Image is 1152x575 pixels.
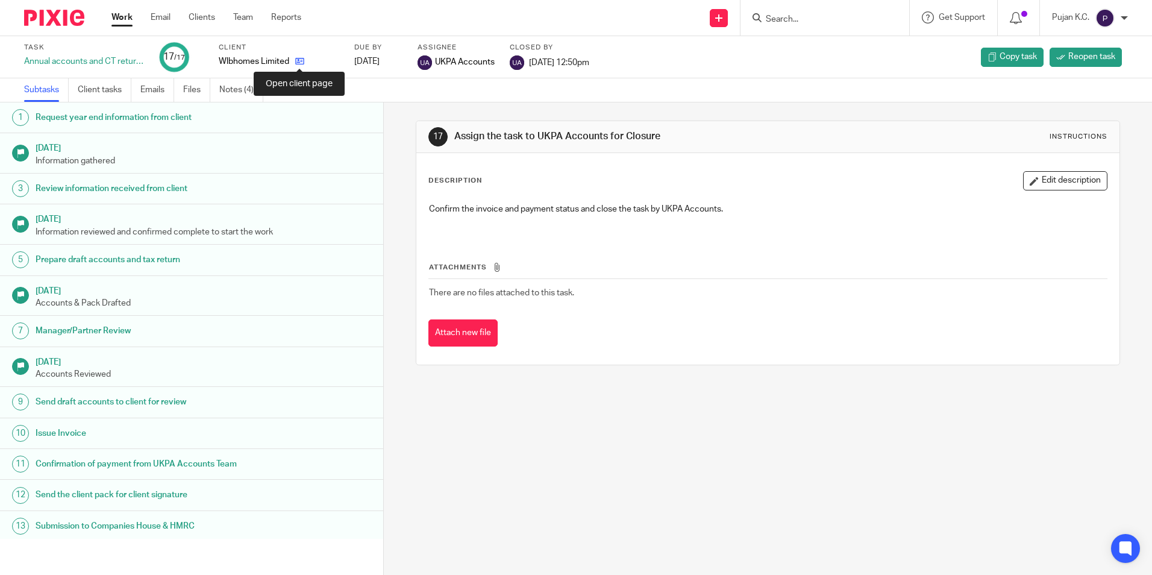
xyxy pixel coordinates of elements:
[354,43,402,52] label: Due by
[36,353,372,368] h1: [DATE]
[428,176,482,186] p: Description
[12,251,29,268] div: 5
[36,108,260,127] h1: Request year end information from client
[36,486,260,504] h1: Send the client pack for client signature
[36,424,260,442] h1: Issue Invoice
[939,13,985,22] span: Get Support
[429,264,487,271] span: Attachments
[272,78,319,102] a: Audit logs
[36,282,372,297] h1: [DATE]
[510,43,589,52] label: Closed by
[36,297,372,309] p: Accounts & Pack Drafted
[36,180,260,198] h1: Review information received from client
[36,251,260,269] h1: Prepare draft accounts and tax return
[163,50,185,64] div: 17
[454,130,794,143] h1: Assign the task to UKPA Accounts for Closure
[36,393,260,411] h1: Send draft accounts to client for review
[189,11,215,24] a: Clients
[219,55,289,68] p: Wlbhomes Limited
[765,14,873,25] input: Search
[12,518,29,535] div: 13
[428,319,498,347] button: Attach new file
[981,48,1044,67] a: Copy task
[1095,8,1115,28] img: svg%3E
[36,139,372,154] h1: [DATE]
[24,55,145,68] div: Annual accounts and CT return - Current
[1050,48,1122,67] a: Reopen task
[12,394,29,410] div: 9
[174,54,185,61] small: /17
[36,210,372,225] h1: [DATE]
[24,43,145,52] label: Task
[219,43,339,52] label: Client
[219,78,263,102] a: Notes (4)
[140,78,174,102] a: Emails
[12,180,29,197] div: 3
[1068,51,1115,63] span: Reopen task
[418,43,495,52] label: Assignee
[429,289,574,297] span: There are no files attached to this task.
[428,127,448,146] div: 17
[151,11,171,24] a: Email
[1023,171,1107,190] button: Edit description
[1000,51,1037,63] span: Copy task
[36,517,260,535] h1: Submission to Companies House & HMRC
[529,58,589,66] span: [DATE] 12:50pm
[12,109,29,126] div: 1
[24,10,84,26] img: Pixie
[435,56,495,68] span: UKPA Accounts
[510,55,524,70] img: svg%3E
[36,455,260,473] h1: Confirmation of payment from UKPA Accounts Team
[111,11,133,24] a: Work
[24,78,69,102] a: Subtasks
[12,487,29,504] div: 12
[36,368,372,380] p: Accounts Reviewed
[12,322,29,339] div: 7
[429,203,1106,215] p: Confirm the invoice and payment status and close the task by UKPA Accounts.
[354,55,402,68] div: [DATE]
[36,322,260,340] h1: Manager/Partner Review
[418,55,432,70] img: svg%3E
[12,425,29,442] div: 10
[36,226,372,238] p: Information reviewed and confirmed complete to start the work
[12,456,29,473] div: 11
[1050,132,1107,142] div: Instructions
[271,11,301,24] a: Reports
[1052,11,1089,24] p: Pujan K.C.
[183,78,210,102] a: Files
[78,78,131,102] a: Client tasks
[233,11,253,24] a: Team
[36,155,372,167] p: Information gathered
